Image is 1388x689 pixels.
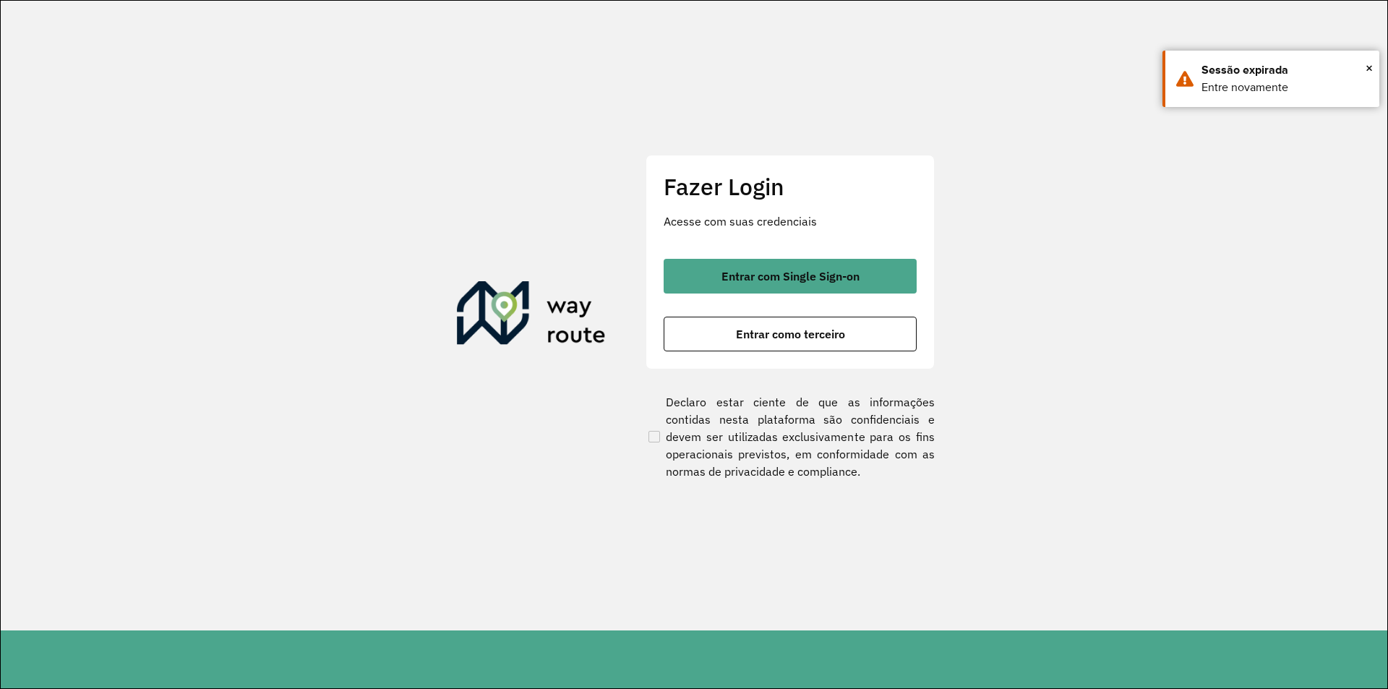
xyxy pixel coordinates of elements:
[664,259,917,294] button: button
[1366,57,1373,79] span: ×
[664,317,917,351] button: button
[1201,79,1368,96] div: Entre novamente
[664,213,917,230] p: Acesse com suas credenciais
[457,281,606,351] img: Roteirizador AmbevTech
[736,328,845,340] span: Entrar como terceiro
[664,173,917,200] h2: Fazer Login
[1201,61,1368,79] div: Sessão expirada
[1366,57,1373,79] button: Close
[646,393,935,480] label: Declaro estar ciente de que as informações contidas nesta plataforma são confidenciais e devem se...
[721,270,860,282] span: Entrar com Single Sign-on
